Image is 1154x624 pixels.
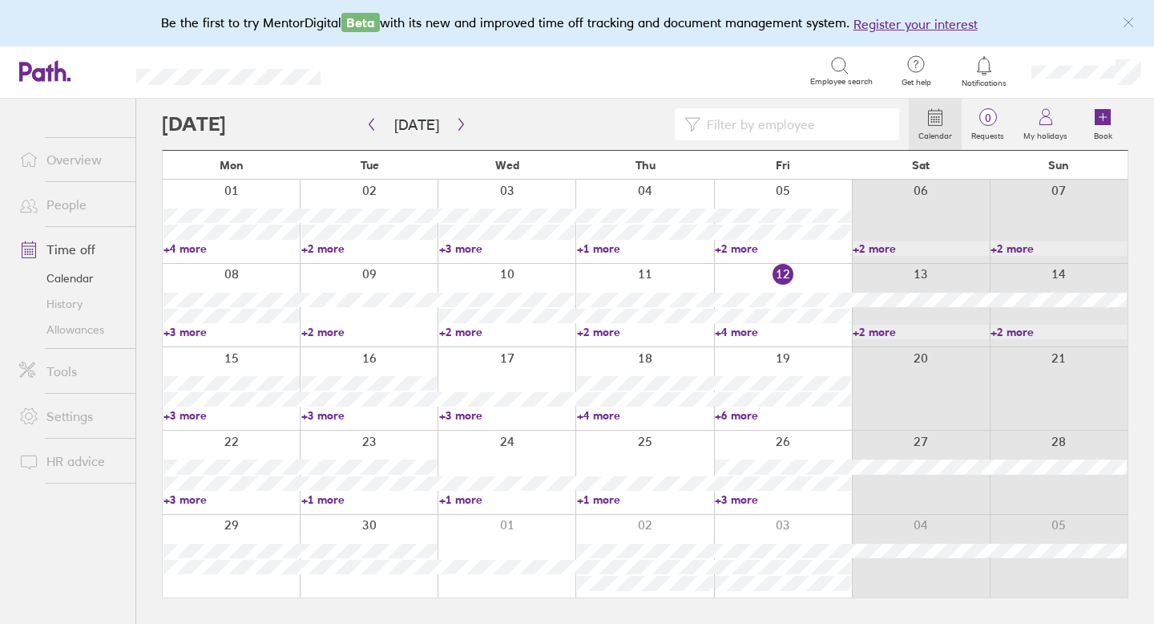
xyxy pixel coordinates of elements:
[163,408,300,423] a: +3 more
[958,55,1011,88] a: Notifications
[163,241,300,256] a: +4 more
[715,408,851,423] a: +6 more
[577,408,713,423] a: +4 more
[853,14,978,34] button: Register your interest
[6,355,135,387] a: Tools
[577,492,713,507] a: +1 more
[1014,99,1077,150] a: My holidays
[577,325,713,339] a: +2 more
[301,492,438,507] a: +1 more
[364,63,405,78] div: Search
[636,159,656,172] span: Thu
[1077,99,1128,150] a: Book
[163,492,300,507] a: +3 more
[991,325,1127,339] a: +2 more
[6,400,135,432] a: Settings
[958,79,1011,88] span: Notifications
[439,325,575,339] a: +2 more
[6,445,135,477] a: HR advice
[962,99,1014,150] a: 0Requests
[1048,159,1069,172] span: Sun
[301,241,438,256] a: +2 more
[810,77,873,87] span: Employee search
[962,127,1014,141] label: Requests
[6,188,135,221] a: People
[912,159,930,172] span: Sat
[890,78,942,87] span: Get help
[1084,127,1122,141] label: Book
[301,325,438,339] a: +2 more
[909,127,962,141] label: Calendar
[341,13,380,32] span: Beta
[715,241,851,256] a: +2 more
[776,159,790,172] span: Fri
[6,291,135,317] a: History
[163,325,300,339] a: +3 more
[6,144,135,176] a: Overview
[161,13,994,34] div: Be the first to try MentorDigital with its new and improved time off tracking and document manage...
[1014,127,1077,141] label: My holidays
[6,317,135,342] a: Allowances
[381,111,452,138] button: [DATE]
[495,159,519,172] span: Wed
[962,111,1014,124] span: 0
[577,241,713,256] a: +1 more
[220,159,244,172] span: Mon
[909,99,962,150] a: Calendar
[6,233,135,265] a: Time off
[361,159,379,172] span: Tue
[439,492,575,507] a: +1 more
[715,325,851,339] a: +4 more
[700,109,890,140] input: Filter by employee
[853,241,989,256] a: +2 more
[715,492,851,507] a: +3 more
[439,408,575,423] a: +3 more
[301,408,438,423] a: +3 more
[991,241,1127,256] a: +2 more
[6,265,135,291] a: Calendar
[439,241,575,256] a: +3 more
[853,325,989,339] a: +2 more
